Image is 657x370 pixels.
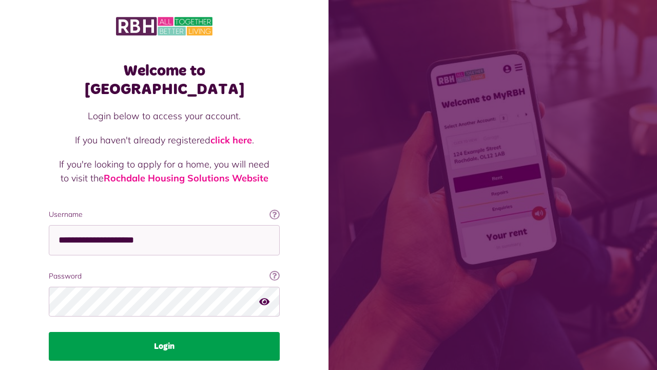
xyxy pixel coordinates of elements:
a: Rochdale Housing Solutions Website [104,172,268,184]
a: click here [210,134,252,146]
p: Login below to access your account. [59,109,269,123]
label: Username [49,209,280,220]
p: If you're looking to apply for a home, you will need to visit the [59,157,269,185]
h1: Welcome to [GEOGRAPHIC_DATA] [49,62,280,99]
img: MyRBH [116,15,212,37]
button: Login [49,332,280,361]
p: If you haven't already registered . [59,133,269,147]
label: Password [49,271,280,282]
